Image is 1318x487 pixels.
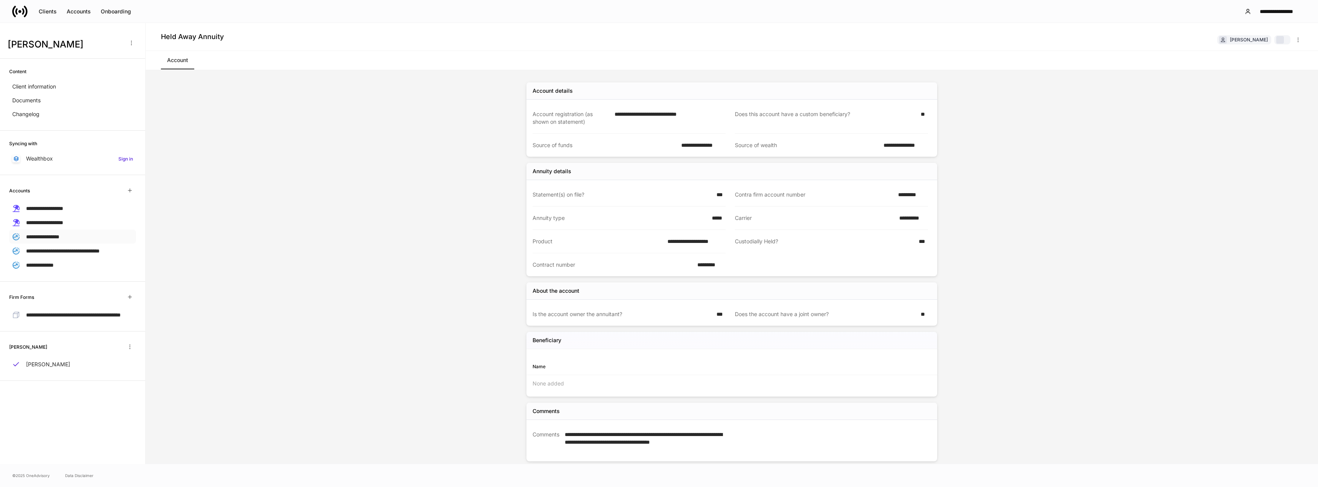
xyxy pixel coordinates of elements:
p: Documents [12,97,41,104]
div: Custodially Held? [735,238,914,246]
a: Client information [9,80,136,93]
div: Carrier [735,214,895,222]
h4: Held Away Annuity [161,32,224,41]
p: Client information [12,83,56,90]
button: Accounts [62,5,96,18]
h6: Accounts [9,187,30,194]
div: Source of wealth [735,141,879,149]
h6: Syncing with [9,140,37,147]
span: © 2025 OneAdvisory [12,472,50,479]
h6: [PERSON_NAME] [9,343,47,351]
div: Is the account owner the annuitant? [533,310,712,318]
div: Onboarding [101,8,131,15]
button: Onboarding [96,5,136,18]
div: Contra firm account number [735,191,893,198]
div: [PERSON_NAME] [1230,36,1268,43]
div: Annuity details [533,167,571,175]
h3: [PERSON_NAME] [8,38,122,51]
button: Clients [34,5,62,18]
div: Contract number [533,261,693,269]
a: [PERSON_NAME] [9,357,136,371]
p: [PERSON_NAME] [26,361,70,368]
div: Does this account have a custom beneficiary? [735,110,916,126]
div: Comments [533,407,560,415]
div: None added [526,375,937,392]
h6: Content [9,68,26,75]
h6: Sign in [118,155,133,162]
div: Name [533,363,732,370]
div: Comments [533,431,560,454]
div: Statement(s) on file? [533,191,712,198]
h6: Firm Forms [9,294,34,301]
div: Clients [39,8,57,15]
div: Account details [533,87,573,95]
div: Product [533,238,663,245]
div: Account registration (as shown on statement) [533,110,610,126]
div: Source of funds [533,141,677,149]
a: Documents [9,93,136,107]
a: Data Disclaimer [65,472,93,479]
a: Changelog [9,107,136,121]
div: Does the account have a joint owner? [735,310,916,318]
div: Annuity type [533,214,707,222]
a: Account [161,51,194,69]
p: Wealthbox [26,155,53,162]
a: WealthboxSign in [9,152,136,166]
div: Accounts [67,8,91,15]
div: About the account [533,287,579,295]
h5: Beneficiary [533,336,561,344]
p: Changelog [12,110,39,118]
